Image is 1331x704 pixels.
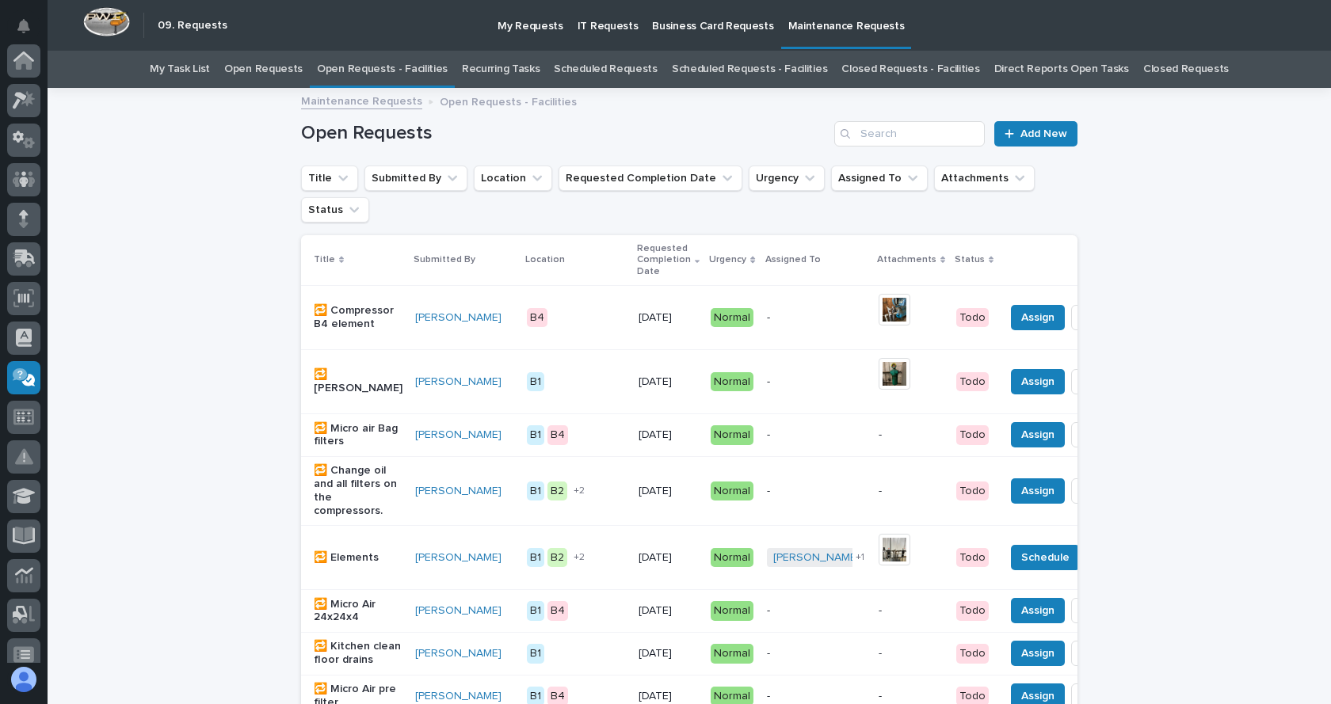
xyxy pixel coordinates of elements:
span: + 2 [574,553,585,562]
a: [PERSON_NAME] [415,647,502,660]
p: [DATE] [639,690,698,703]
div: Normal [711,548,753,568]
tr: 🔁 Elements[PERSON_NAME] B1B2+2[DATE]Normal[PERSON_NAME] +1TodoScheduleDone [301,526,1196,590]
button: Assign [1011,641,1065,666]
button: Urgency [749,166,825,191]
a: [PERSON_NAME] [415,604,502,618]
div: Todo [956,548,989,568]
span: Assign [1021,481,1055,500]
p: [DATE] [639,375,698,389]
a: Open Requests - Facilities [317,51,448,88]
p: - [767,647,866,660]
p: - [767,690,866,703]
div: B2 [547,481,567,501]
div: B1 [527,481,544,501]
p: 🔁 Micro air Bag filters [314,422,402,449]
div: B1 [527,372,544,392]
button: Requested Completion Date [559,166,742,191]
span: Assign [1021,601,1055,620]
a: Scheduled Requests [554,51,657,88]
h1: Open Requests [301,122,828,145]
span: Assign [1021,644,1055,663]
a: My Task List [150,51,210,88]
span: + 1 [856,553,864,562]
div: Todo [956,481,989,501]
button: Done [1071,478,1127,504]
p: [DATE] [639,604,698,618]
p: - [767,375,866,389]
p: Urgency [709,251,746,268]
p: Status [955,251,985,268]
img: Workspace Logo [83,7,130,36]
a: [PERSON_NAME] [415,485,502,498]
a: Scheduled Requests - Facilities [672,51,827,88]
button: Status [301,197,369,223]
button: Done [1071,598,1127,623]
tr: 🔁 Micro Air 24x24x4[PERSON_NAME] B1B4[DATE]Normal--TodoAssignDone [301,590,1196,633]
button: users-avatar [7,663,40,696]
p: [DATE] [639,485,698,498]
input: Search [834,121,985,147]
p: 🔁 Kitchen clean floor drains [314,640,402,667]
span: Schedule [1021,548,1070,567]
div: B2 [547,548,567,568]
tr: 🔁 Kitchen clean floor drains[PERSON_NAME] B1[DATE]Normal--TodoAssignDone [301,632,1196,675]
tr: 🔁 Change oil and all filters on the compressors.[PERSON_NAME] B1B2+2[DATE]Normal--TodoAssignDone [301,456,1196,525]
p: 🔁 Compressor B4 element [314,304,402,331]
div: B1 [527,548,544,568]
div: Normal [711,425,753,445]
a: [PERSON_NAME] [415,690,502,703]
div: Normal [711,601,753,621]
div: Normal [711,644,753,664]
p: - [879,485,944,498]
div: Todo [956,372,989,392]
a: [PERSON_NAME] [415,551,502,565]
div: Normal [711,372,753,392]
p: Assigned To [765,251,821,268]
p: - [879,428,944,442]
div: Normal [711,308,753,328]
a: Open Requests [224,51,303,88]
a: Closed Requests - Facilities [841,51,979,88]
p: Title [314,251,335,268]
p: - [879,647,944,660]
span: + 2 [574,486,585,496]
p: - [879,690,944,703]
a: [PERSON_NAME] [415,375,502,389]
p: 🔁 Change oil and all filters on the compressors. [314,464,402,517]
span: Assign [1021,425,1055,444]
div: B4 [527,308,547,328]
button: Done [1071,422,1127,447]
span: Assign [1021,372,1055,391]
button: Assigned To [831,166,928,191]
div: B4 [547,425,568,445]
tr: 🔁 Micro air Bag filters[PERSON_NAME] B1B4[DATE]Normal--TodoAssignDone [301,413,1196,456]
button: Attachments [934,166,1035,191]
p: [DATE] [639,311,698,325]
p: 🔁 Micro Air 24x24x4 [314,598,402,625]
div: B1 [527,425,544,445]
div: B4 [547,601,568,621]
button: Assign [1011,305,1065,330]
p: - [767,604,866,618]
p: Location [525,251,565,268]
p: Open Requests - Facilities [440,92,577,109]
button: Assign [1011,422,1065,447]
p: [DATE] [639,647,698,660]
a: [PERSON_NAME] [415,428,502,442]
span: Assign [1021,308,1055,327]
button: Notifications [7,10,40,43]
p: Attachments [877,251,936,268]
tr: 🔁 Compressor B4 element[PERSON_NAME] B4[DATE]Normal-TodoAssignDone [301,285,1196,349]
button: Title [301,166,358,191]
p: - [767,428,866,442]
p: [DATE] [639,428,698,442]
a: [PERSON_NAME] [773,551,860,565]
a: [PERSON_NAME] [415,311,502,325]
p: - [767,311,866,325]
div: Todo [956,644,989,664]
p: [DATE] [639,551,698,565]
div: Todo [956,601,989,621]
a: Add New [994,121,1077,147]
